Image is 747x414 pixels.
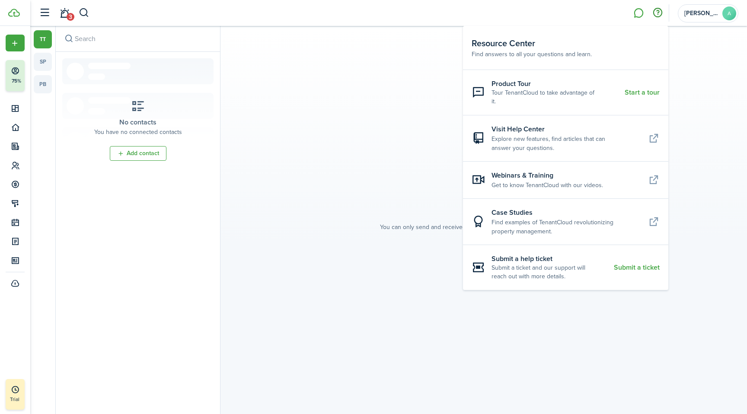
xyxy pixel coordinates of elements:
[110,146,166,161] a: Add contact
[472,37,535,50] span: Resource Center
[492,207,642,218] resource-center-item-title: Case Studies
[684,10,719,16] span: Aldo
[36,5,53,21] button: Open sidebar
[67,13,74,21] span: 3
[472,50,660,59] resource-center-header-description: Find answers to all your questions and learn.
[463,245,668,290] button: Submit a help ticketSubmit a ticket and our support will reach out with more details.Submit a ticket
[650,6,665,20] button: Open resource center
[34,30,52,48] a: tt
[492,264,607,281] resource-center-item-description: Submit a ticket and our support will reach out with more details.
[6,379,25,410] a: Trial
[492,254,607,264] resource-center-item-title: Submit a help ticket
[492,134,642,153] resource-center-item-description: Explore new features, find articles that can answer your questions.
[492,181,621,190] resource-center-item-description: Get to know TenantCloud with our videos.
[6,35,25,51] button: Open menu
[79,6,89,20] button: Search
[380,223,587,232] placeholder-description: You can only send and receive messages from connected TenantCloud users
[34,53,52,71] a: sp
[463,115,668,161] a: Visit Help CenterExplore new features, find articles that can answer your questions.
[492,89,618,106] resource-center-item-description: Tour TenantCloud to take advantage of it.
[6,60,77,91] button: 75%
[492,218,642,236] resource-center-item-description: Find examples of TenantCloud revolutionizing property management.
[492,124,642,134] resource-center-item-title: Visit Help Center
[8,9,20,17] img: TenantCloud
[56,26,220,51] input: search
[463,161,668,198] a: Webinars & TrainingGet to know TenantCloud with our videos.
[463,70,668,115] button: Product TourTour TenantCloud to take advantage of it.Start a tour
[119,117,156,127] placeholder-title: No contacts
[722,6,736,20] avatar-text: A
[10,395,45,403] p: Trial
[11,77,22,85] p: 75%
[614,264,660,271] resource-center-item-link: Submit a ticket
[94,127,182,137] placeholder-description: You have no connected contacts
[463,198,668,245] a: Case StudiesFind examples of TenantCloud revolutionizing property management.
[63,33,75,45] button: Search
[492,170,621,181] resource-center-item-title: Webinars & Training
[625,89,660,96] resource-center-item-link: Start a tour
[34,75,52,93] a: pb
[492,79,618,89] resource-center-item-title: Product Tour
[56,2,73,24] a: Notifications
